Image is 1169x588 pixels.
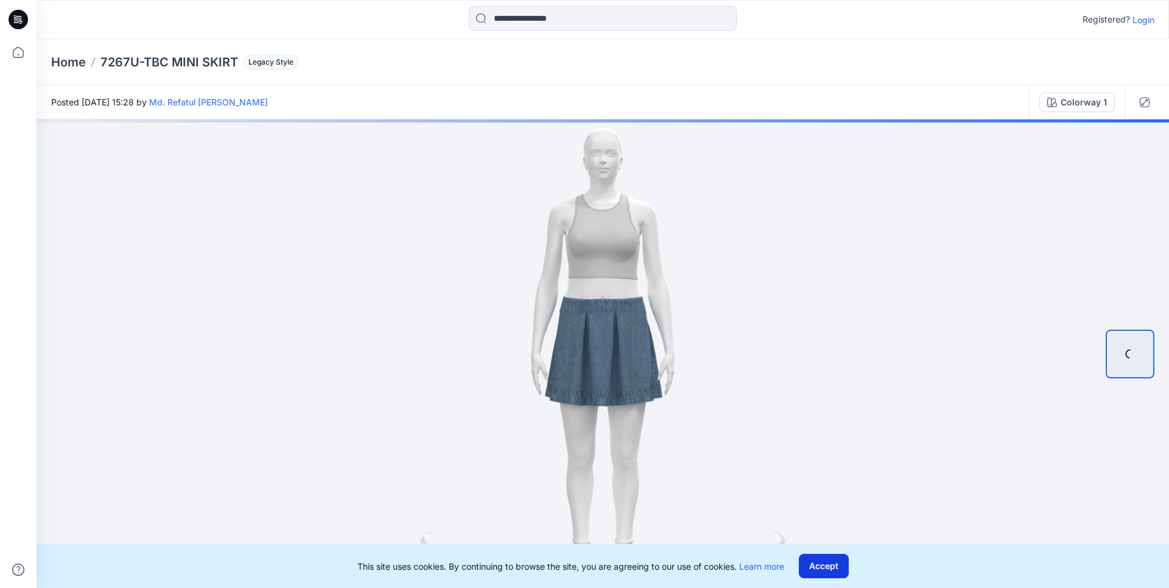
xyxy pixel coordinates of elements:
p: Registered? [1083,12,1130,27]
button: Colorway 1 [1039,93,1115,112]
a: Home [51,54,86,71]
p: Login [1132,13,1154,26]
a: Md. Refatul [PERSON_NAME] [149,97,268,107]
a: Learn more [739,561,784,572]
span: Legacy Style [243,55,299,69]
div: Colorway 1 [1061,96,1107,109]
p: This site uses cookies. By continuing to browse the site, you are agreeing to our use of cookies. [357,560,784,573]
button: Accept [799,554,849,578]
p: 7267U-TBC MINI SKIRT [100,54,238,71]
button: Legacy Style [238,54,299,71]
span: Posted [DATE] 15:28 by [51,96,268,108]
